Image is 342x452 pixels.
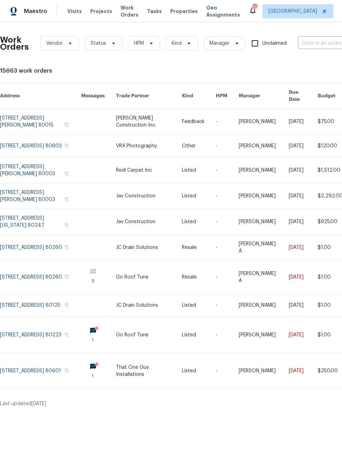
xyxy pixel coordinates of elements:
[63,142,70,149] button: Copy Address
[63,122,70,128] button: Copy Address
[110,109,176,135] td: [PERSON_NAME] Construction Inc.
[63,222,70,228] button: Copy Address
[176,294,210,317] td: Listed
[63,274,70,280] button: Copy Address
[134,40,144,47] span: HPM
[176,353,210,389] td: Listed
[210,183,233,209] td: -
[110,294,176,317] td: JC Drain Solutions
[233,183,283,209] td: [PERSON_NAME]
[233,158,283,183] td: [PERSON_NAME]
[233,109,283,135] td: [PERSON_NAME]
[210,135,233,158] td: -
[110,235,176,261] td: JC Drain Solutions
[283,83,312,109] th: Due Date
[206,4,240,18] span: Geo Assignments
[121,4,139,18] span: Work Orders
[63,367,70,374] button: Copy Address
[110,209,176,235] td: Jav Construction
[176,135,210,158] td: Other
[268,8,317,15] span: [GEOGRAPHIC_DATA]
[75,83,110,109] th: Messages
[176,158,210,183] td: Listed
[210,317,233,353] td: -
[176,317,210,353] td: Listed
[210,294,233,317] td: -
[176,83,210,109] th: Kind
[209,40,230,47] span: Manager
[110,317,176,353] td: Go Roof Tune
[24,8,47,15] span: Maestro
[110,135,176,158] td: VRX Photography
[176,235,210,261] td: Resale
[63,331,70,338] button: Copy Address
[233,235,283,261] td: [PERSON_NAME] A
[233,294,283,317] td: [PERSON_NAME]
[233,353,283,389] td: [PERSON_NAME]
[63,302,70,308] button: Copy Address
[90,8,112,15] span: Projects
[233,135,283,158] td: [PERSON_NAME]
[210,109,233,135] td: -
[63,196,70,202] button: Copy Address
[176,109,210,135] td: Feedback
[110,261,176,294] td: Go Roof Tune
[170,8,198,15] span: Properties
[233,209,283,235] td: [PERSON_NAME]
[210,209,233,235] td: -
[46,40,63,47] span: Vendor
[110,83,176,109] th: Trade Partner
[110,158,176,183] td: Redi Carpet Inc
[262,40,287,47] span: Unclaimed
[147,9,162,14] span: Tasks
[110,353,176,389] td: That One Guy Installations
[172,40,182,47] span: Kind
[210,353,233,389] td: -
[91,40,106,47] span: Status
[233,317,283,353] td: [PERSON_NAME]
[63,244,70,250] button: Copy Address
[176,209,210,235] td: Listed
[233,261,283,294] td: [PERSON_NAME] A
[67,8,82,15] span: Visits
[233,83,283,109] th: Manager
[210,83,233,109] th: HPM
[176,261,210,294] td: Resale
[31,401,46,406] span: [DATE]
[110,183,176,209] td: Jav Construction
[210,158,233,183] td: -
[210,235,233,261] td: -
[176,183,210,209] td: Listed
[252,4,257,11] div: 10
[210,261,233,294] td: -
[63,170,70,177] button: Copy Address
